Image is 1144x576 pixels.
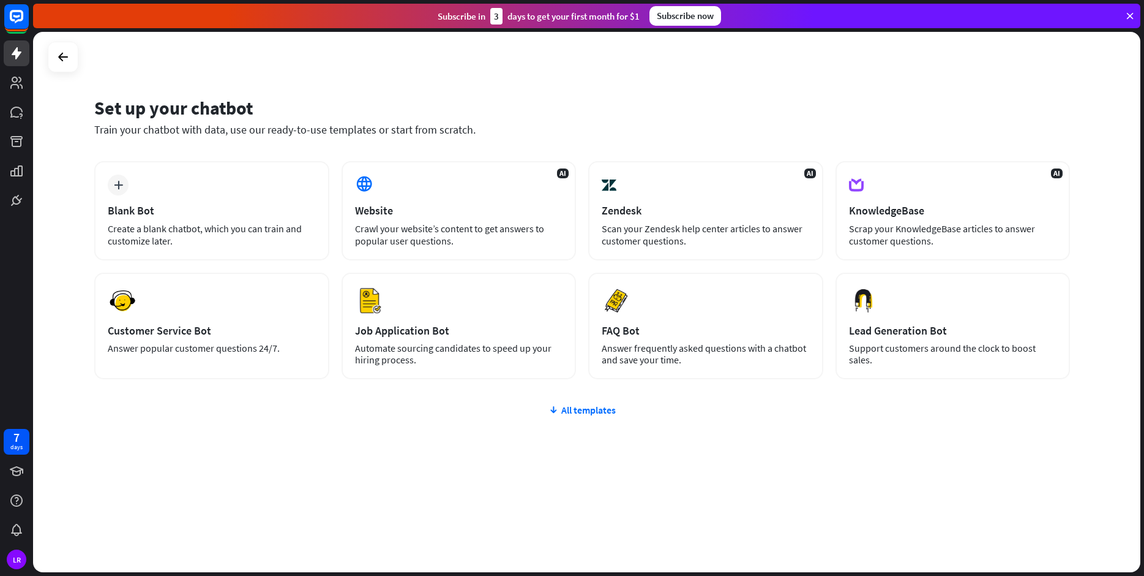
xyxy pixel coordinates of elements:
div: Job Application Bot [355,324,563,338]
i: plus [114,181,123,189]
div: Scrap your KnowledgeBase articles to answer customer questions. [849,222,1057,247]
div: FAQ Bot [602,324,810,338]
div: Blank Bot [108,203,316,218]
div: 3 [490,8,503,25]
div: days [10,443,23,452]
div: Scan your Zendesk help center articles to answer customer questions. [602,222,810,247]
div: Set up your chatbot [94,96,1070,119]
span: AI [557,169,569,178]
span: AI [804,169,816,178]
div: KnowledgeBase [849,203,1057,218]
div: Website [355,203,563,218]
div: Automate sourcing candidates to speed up your hiring process. [355,343,563,366]
div: Answer frequently asked questions with a chatbot and save your time. [602,343,810,366]
div: LR [7,550,26,569]
div: Customer Service Bot [108,324,316,338]
div: Zendesk [602,203,810,218]
div: Support customers around the clock to boost sales. [849,343,1057,366]
div: Subscribe in days to get your first month for $1 [438,8,640,25]
div: Crawl your website’s content to get answers to popular user questions. [355,222,563,247]
div: Lead Generation Bot [849,324,1057,338]
div: All templates [94,404,1070,416]
div: Train your chatbot with data, use our ready-to-use templates or start from scratch. [94,123,1070,137]
div: Subscribe now [649,6,721,26]
span: AI [1051,169,1063,178]
div: Answer popular customer questions 24/7. [108,343,316,354]
div: Create a blank chatbot, which you can train and customize later. [108,222,316,247]
a: 7 days [4,429,29,455]
div: 7 [13,432,20,443]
